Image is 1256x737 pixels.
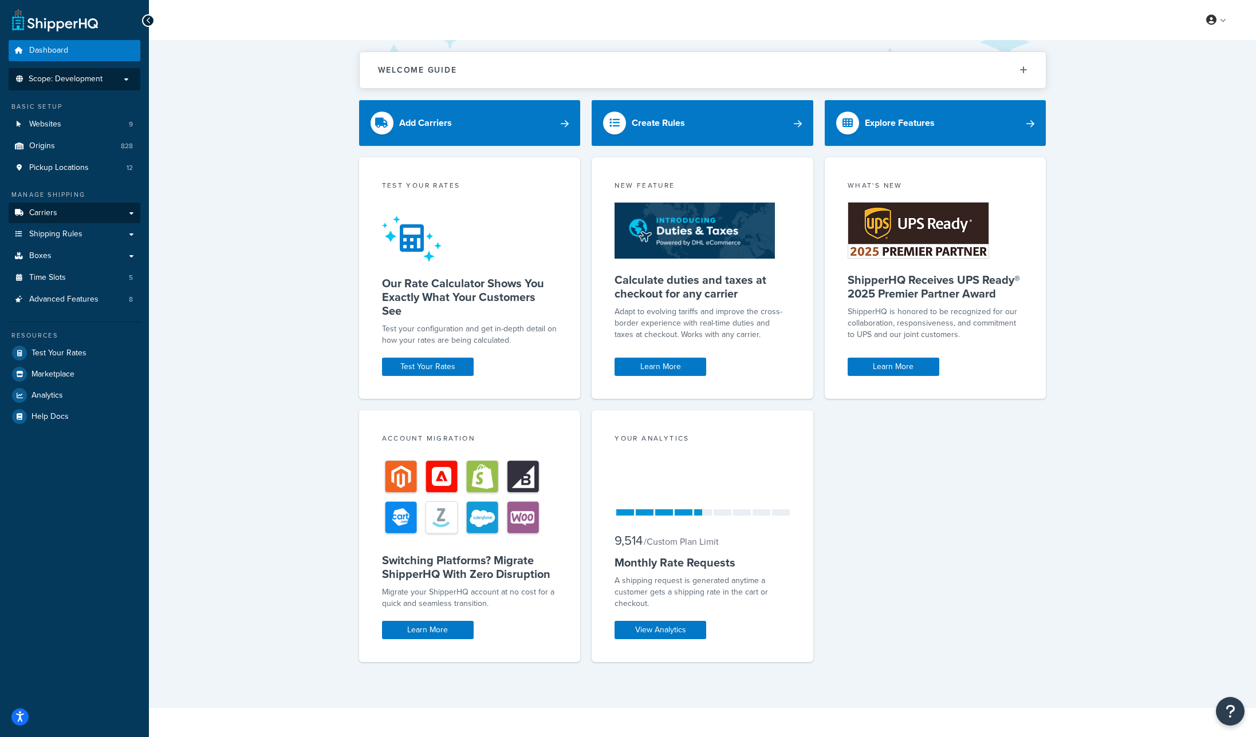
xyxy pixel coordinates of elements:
[9,289,140,310] a: Advanced Features8
[32,348,86,358] span: Test Your Rates
[129,120,133,129] span: 9
[382,180,558,193] div: Test your rates
[32,412,69,422] span: Help Docs
[615,531,643,550] span: 9,514
[9,102,140,112] div: Basic Setup
[615,180,790,193] div: New Feature
[29,273,66,283] span: Time Slots
[848,306,1023,340] p: ShipperHQ is honored to be recognized for our collaboration, responsiveness, and commitment to UP...
[9,136,140,157] a: Origins828
[29,74,103,84] span: Scope: Development
[378,66,457,74] h2: Welcome Guide
[848,358,939,376] a: Learn More
[32,370,74,379] span: Marketplace
[9,267,140,288] a: Time Slots5
[632,115,685,131] div: Create Rules
[9,114,140,135] a: Websites9
[615,273,790,300] h5: Calculate duties and taxes at checkout for any carrier
[825,100,1046,146] a: Explore Features
[9,157,140,179] li: Pickup Locations
[9,224,140,245] a: Shipping Rules
[9,267,140,288] li: Time Slots
[129,295,133,304] span: 8
[127,163,133,173] span: 12
[9,364,140,385] a: Marketplace
[382,553,558,581] h5: Switching Platforms? Migrate ShipperHQ With Zero Disruption
[9,157,140,179] a: Pickup Locations12
[9,190,140,200] div: Manage Shipping
[9,406,140,427] a: Help Docs
[399,115,452,131] div: Add Carriers
[644,535,719,548] small: / Custom Plan Limit
[848,273,1023,300] h5: ShipperHQ Receives UPS Ready® 2025 Premier Partner Award
[848,180,1023,193] div: What's New
[32,391,63,401] span: Analytics
[9,343,140,363] a: Test Your Rates
[360,52,1046,88] button: Welcome Guide
[382,433,558,446] div: Account Migration
[592,100,813,146] a: Create Rules
[9,289,140,310] li: Advanced Features
[9,203,140,224] a: Carriers
[9,331,140,340] div: Resources
[29,251,52,261] span: Boxes
[9,245,140,267] a: Boxes
[382,358,474,376] a: Test Your Rates
[9,385,140,406] a: Analytics
[29,141,55,151] span: Origins
[382,621,474,639] a: Learn More
[29,229,82,239] span: Shipping Rules
[1216,697,1245,726] button: Open Resource Center
[615,621,706,639] a: View Analytics
[9,114,140,135] li: Websites
[29,46,68,56] span: Dashboard
[382,323,558,346] div: Test your configuration and get in-depth detail on how your rates are being calculated.
[865,115,935,131] div: Explore Features
[9,136,140,157] li: Origins
[615,358,706,376] a: Learn More
[359,100,581,146] a: Add Carriers
[29,120,61,129] span: Websites
[121,141,133,151] span: 828
[615,556,790,569] h5: Monthly Rate Requests
[615,306,790,340] p: Adapt to evolving tariffs and improve the cross-border experience with real-time duties and taxes...
[29,208,57,218] span: Carriers
[9,40,140,61] a: Dashboard
[615,433,790,446] div: Your Analytics
[615,575,790,609] div: A shipping request is generated anytime a customer gets a shipping rate in the cart or checkout.
[29,163,89,173] span: Pickup Locations
[29,295,99,304] span: Advanced Features
[382,276,558,318] h5: Our Rate Calculator Shows You Exactly What Your Customers See
[129,273,133,283] span: 5
[382,587,558,609] div: Migrate your ShipperHQ account at no cost for a quick and seamless transition.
